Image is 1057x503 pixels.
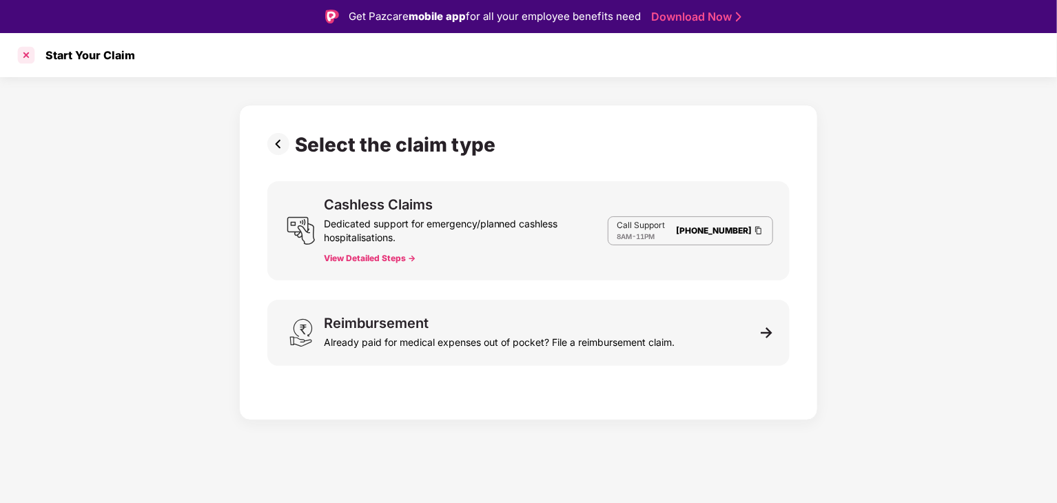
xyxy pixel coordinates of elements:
[349,8,641,25] div: Get Pazcare for all your employee benefits need
[324,212,608,245] div: Dedicated support for emergency/planned cashless hospitalisations.
[287,318,316,347] img: svg+xml;base64,PHN2ZyB3aWR0aD0iMjQiIGhlaWdodD0iMzEiIHZpZXdCb3g9IjAgMCAyNCAzMSIgZmlsbD0ibm9uZSIgeG...
[753,225,764,236] img: Clipboard Icon
[617,232,632,240] span: 8AM
[287,216,316,245] img: svg+xml;base64,PHN2ZyB3aWR0aD0iMjQiIGhlaWdodD0iMjUiIHZpZXdCb3g9IjAgMCAyNCAyNSIgZmlsbD0ibm9uZSIgeG...
[409,10,466,23] strong: mobile app
[324,316,429,330] div: Reimbursement
[736,10,741,24] img: Stroke
[761,327,773,339] img: svg+xml;base64,PHN2ZyB3aWR0aD0iMTEiIGhlaWdodD0iMTEiIHZpZXdCb3g9IjAgMCAxMSAxMSIgZmlsbD0ibm9uZSIgeG...
[651,10,737,24] a: Download Now
[324,253,415,264] button: View Detailed Steps ->
[37,48,135,62] div: Start Your Claim
[267,133,295,155] img: svg+xml;base64,PHN2ZyBpZD0iUHJldi0zMngzMiIgeG1sbnM9Imh0dHA6Ly93d3cudzMub3JnLzIwMDAvc3ZnIiB3aWR0aD...
[617,231,665,242] div: -
[324,330,675,349] div: Already paid for medical expenses out of pocket? File a reimbursement claim.
[295,133,501,156] div: Select the claim type
[636,232,655,240] span: 11PM
[324,198,433,212] div: Cashless Claims
[325,10,339,23] img: Logo
[676,225,752,236] a: [PHONE_NUMBER]
[617,220,665,231] p: Call Support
